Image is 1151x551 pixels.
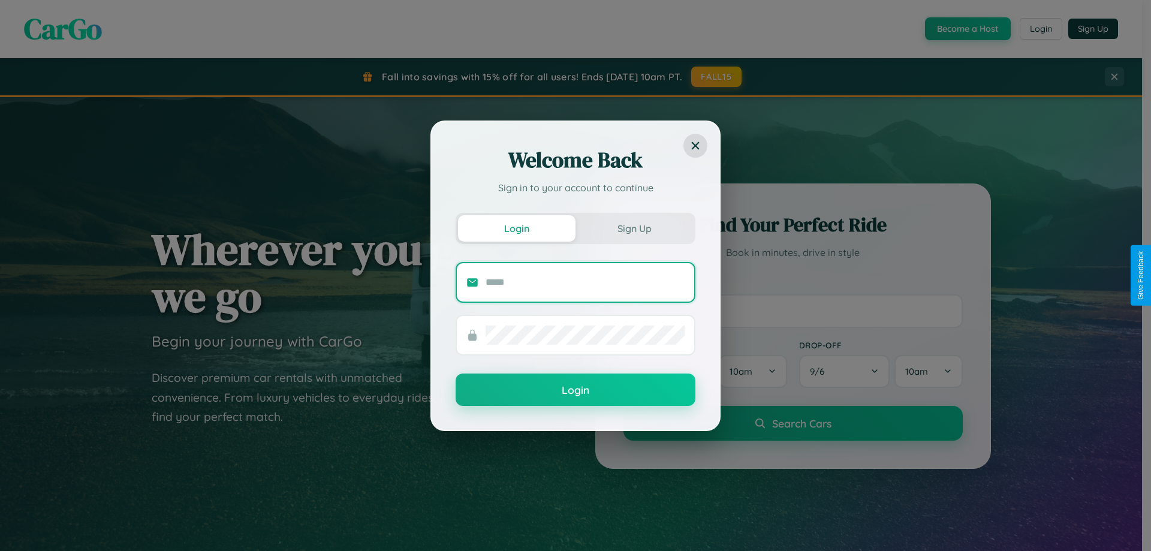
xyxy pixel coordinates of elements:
[456,374,695,406] button: Login
[1137,251,1145,300] div: Give Feedback
[575,215,693,242] button: Sign Up
[456,180,695,195] p: Sign in to your account to continue
[456,146,695,174] h2: Welcome Back
[458,215,575,242] button: Login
